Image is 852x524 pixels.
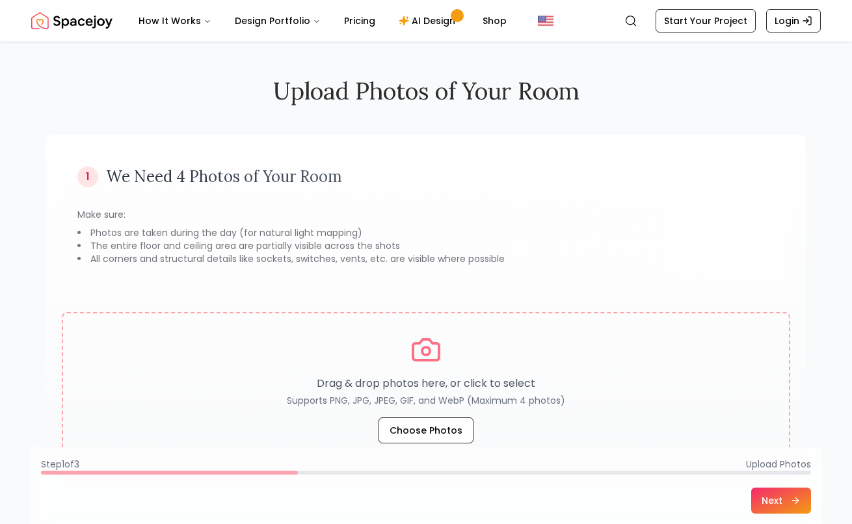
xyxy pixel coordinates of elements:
img: Spacejoy Logo [31,8,113,34]
span: Upload Photos [746,458,811,471]
a: Start Your Project [656,9,756,33]
p: Drag & drop photos here, or click to select [287,376,565,391]
h3: We Need 4 Photos of Your Room [106,166,342,187]
button: Design Portfolio [224,8,331,34]
a: Spacejoy [31,8,113,34]
p: Supports PNG, JPG, JPEG, GIF, and WebP (Maximum 4 photos) [287,394,565,407]
nav: Main [128,8,517,34]
a: Shop [472,8,517,34]
h2: Upload Photos of Your Room [46,78,806,104]
a: AI Design [388,8,470,34]
a: Login [766,9,821,33]
button: Choose Photos [379,417,473,443]
button: How It Works [128,8,222,34]
img: United States [538,13,553,29]
li: Photos are taken during the day (for natural light mapping) [77,226,775,239]
div: 1 [77,166,98,187]
a: Pricing [334,8,386,34]
p: Make sure: [77,208,775,221]
li: All corners and structural details like sockets, switches, vents, etc. are visible where possible [77,252,775,265]
li: The entire floor and ceiling area are partially visible across the shots [77,239,775,252]
span: Step 1 of 3 [41,458,79,471]
button: Next [751,488,811,514]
